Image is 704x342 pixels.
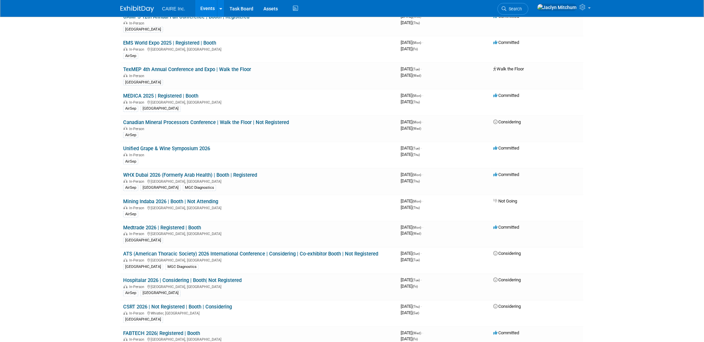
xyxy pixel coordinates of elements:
div: AirSep [123,132,138,138]
span: [DATE] [401,40,423,45]
span: Committed [494,14,519,19]
a: Unified Grape & Wine Symposium 2026 [123,146,210,152]
div: [GEOGRAPHIC_DATA], [GEOGRAPHIC_DATA] [123,337,396,342]
span: (Tue) [413,147,420,150]
span: - [421,304,422,309]
span: [DATE] [401,73,421,78]
div: [GEOGRAPHIC_DATA], [GEOGRAPHIC_DATA] [123,231,396,236]
div: AirSep [123,53,138,59]
span: [DATE] [401,126,421,131]
span: Considering [494,278,521,283]
span: (Sun) [413,252,420,256]
div: [GEOGRAPHIC_DATA], [GEOGRAPHIC_DATA] [123,205,396,210]
span: Committed [494,146,519,151]
span: [DATE] [401,310,419,316]
div: [GEOGRAPHIC_DATA] [141,185,181,191]
span: - [421,278,422,283]
span: Committed [494,172,519,177]
span: (Thu) [413,305,420,309]
span: In-Person [129,179,146,184]
span: (Thu) [413,153,420,157]
span: In-Person [129,127,146,131]
img: In-Person Event [123,285,128,288]
div: [GEOGRAPHIC_DATA] [123,26,163,33]
span: In-Person [129,47,146,52]
img: In-Person Event [123,206,128,209]
span: [DATE] [401,93,423,98]
span: In-Person [129,232,146,236]
span: (Tue) [413,67,420,71]
span: [DATE] [401,258,420,263]
a: EMS World Expo 2025 | Registered | Booth [123,40,216,46]
span: [DATE] [401,331,423,336]
span: (Thu) [413,100,420,104]
img: In-Person Event [123,311,128,315]
span: [DATE] [401,284,418,289]
div: [GEOGRAPHIC_DATA] [141,106,181,112]
span: [DATE] [401,198,423,204]
div: AirSep [123,106,138,112]
div: [GEOGRAPHIC_DATA], [GEOGRAPHIC_DATA] [123,284,396,289]
a: WHX Dubai 2026 (Formerly Arab Health) | Booth | Registered [123,172,257,178]
span: (Tue) [413,279,420,282]
a: Medtrade 2026 | Registered | Booth [123,225,201,231]
div: [GEOGRAPHIC_DATA] [141,290,181,296]
span: Considering [494,304,521,309]
span: Committed [494,331,519,336]
span: CAIRE Inc. [162,6,185,11]
img: In-Person Event [123,259,128,262]
span: [DATE] [401,225,423,230]
span: (Mon) [413,120,421,124]
span: Committed [494,93,519,98]
span: In-Person [129,21,146,25]
span: (Fri) [413,285,418,289]
span: [DATE] [401,205,420,210]
span: Committed [494,40,519,45]
a: ATS (American Thoracic Society) 2026 International Conference | Considering | Co-exhibitor Booth ... [123,251,378,257]
span: [DATE] [401,119,423,124]
span: In-Person [129,153,146,157]
span: (Mon) [413,226,421,230]
span: [DATE] [401,231,421,236]
span: - [422,40,423,45]
span: (Mon) [413,94,421,98]
span: (Wed) [413,127,421,130]
span: In-Person [129,338,146,342]
div: [GEOGRAPHIC_DATA], [GEOGRAPHIC_DATA] [123,46,396,52]
img: In-Person Event [123,100,128,104]
img: In-Person Event [123,338,128,341]
span: - [422,198,423,204]
span: - [421,251,422,256]
span: [DATE] [401,337,418,342]
img: In-Person Event [123,179,128,183]
a: Canadian Mineral Processors Conference | Walk the Floor | Not Registered [123,119,289,125]
div: MGC Diagnostics [165,264,199,270]
a: CSRT 2026 | Not Registered | Booth | Considering [123,304,232,310]
img: In-Person Event [123,21,128,24]
span: - [421,146,422,151]
span: (Sat) [413,311,419,315]
img: ExhibitDay [120,6,154,12]
span: In-Person [129,285,146,289]
img: In-Person Event [123,47,128,51]
span: (Tue) [413,259,420,262]
span: (Wed) [413,74,421,77]
span: [DATE] [401,152,420,157]
span: Walk the Floor [494,66,524,71]
span: In-Person [129,74,146,78]
span: [DATE] [401,178,420,183]
span: [DATE] [401,99,420,104]
span: Considering [494,119,521,124]
span: In-Person [129,311,146,316]
a: TexMEP 4th Annual Conference and Expo | Walk the Floor [123,66,251,72]
span: Search [507,6,522,11]
div: AirSep [123,290,138,296]
span: - [422,225,423,230]
span: Not Going [494,198,517,204]
span: In-Person [129,100,146,105]
span: [DATE] [401,304,422,309]
span: [DATE] [401,251,422,256]
div: [GEOGRAPHIC_DATA] [123,317,163,323]
span: [DATE] [401,146,422,151]
span: (Thu) [413,21,420,25]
